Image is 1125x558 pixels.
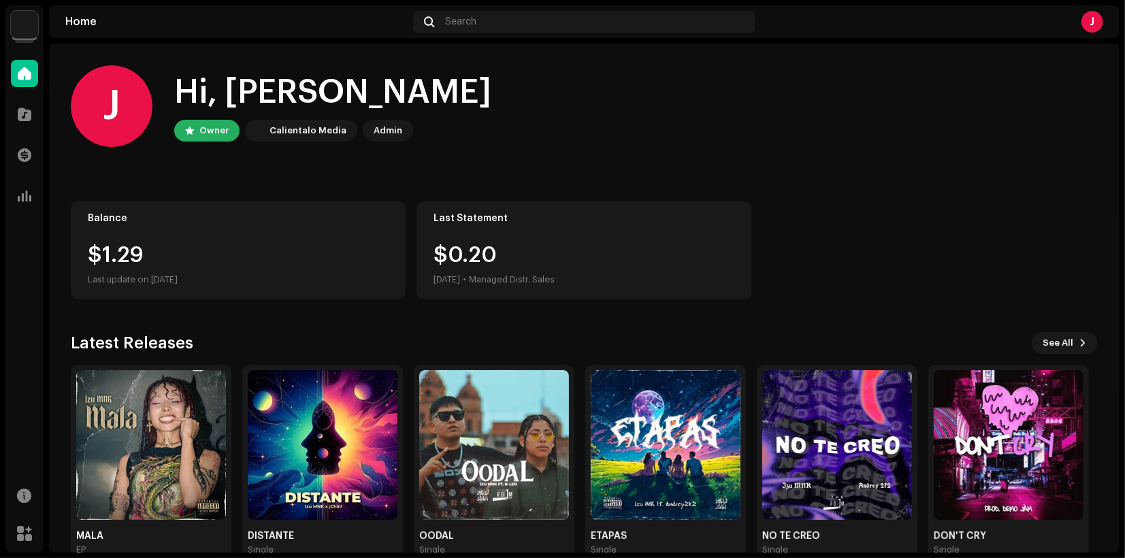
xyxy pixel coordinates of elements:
[434,272,460,288] div: [DATE]
[248,544,274,555] div: Single
[71,332,193,354] h3: Latest Releases
[434,213,734,224] div: Last Statement
[934,544,960,555] div: Single
[1032,332,1098,354] button: See All
[88,213,389,224] div: Balance
[762,531,912,542] div: NO TE CREO
[76,370,226,520] img: b0c5e853-ca6f-404e-ba71-15461aff05bf
[248,122,264,139] img: 4d5a508c-c80f-4d99-b7fb-82554657661d
[71,65,152,147] div: J
[934,370,1083,520] img: 58010aa9-81c3-4790-8e02-7eb24471150d
[76,544,86,555] div: EP
[445,16,476,27] span: Search
[419,370,569,520] img: c4d61b52-002d-4270-9a48-1ccb07662455
[1043,329,1073,357] span: See All
[762,544,788,555] div: Single
[419,544,445,555] div: Single
[270,122,346,139] div: Calientalo Media
[419,531,569,542] div: OODAL
[934,531,1083,542] div: DON'T CRY
[76,531,226,542] div: MALA
[65,16,408,27] div: Home
[1081,11,1103,33] div: J
[88,272,389,288] div: Last update on [DATE]
[591,370,740,520] img: b2305487-7ea6-48a9-9d73-3a796f16a677
[463,272,466,288] div: •
[417,201,751,299] re-o-card-value: Last Statement
[11,11,38,38] img: 4d5a508c-c80f-4d99-b7fb-82554657661d
[374,122,402,139] div: Admin
[248,531,397,542] div: DISTANTE
[199,122,229,139] div: Owner
[174,71,491,114] div: Hi, [PERSON_NAME]
[591,544,617,555] div: Single
[469,272,555,288] div: Managed Distr. Sales
[71,201,406,299] re-o-card-value: Balance
[248,370,397,520] img: 3b597f76-89ac-4160-b830-951429d0774c
[591,531,740,542] div: ETAPAS
[762,370,912,520] img: 9606c091-5d78-4318-810a-c38d367abcf7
